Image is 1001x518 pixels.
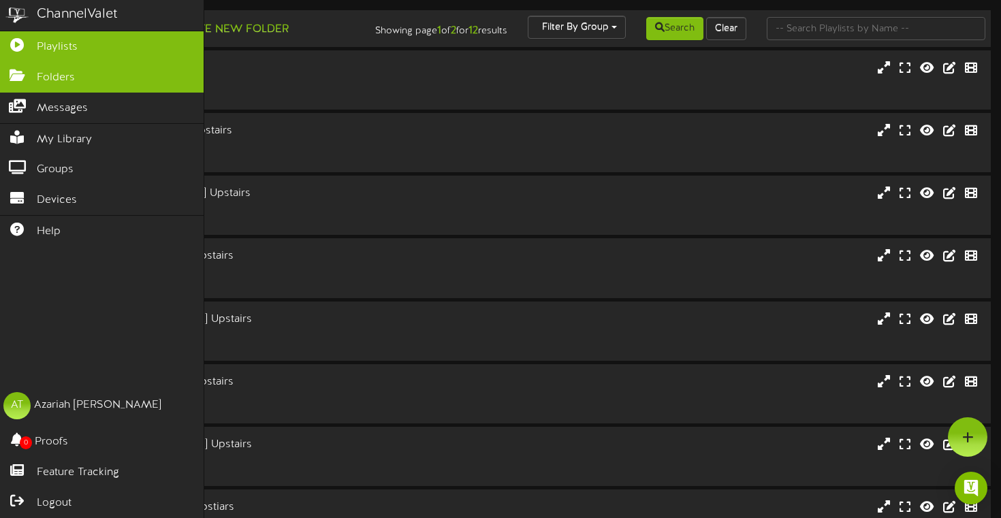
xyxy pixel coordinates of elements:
[54,464,428,476] div: # 10138
[54,150,428,162] div: # 10133
[54,76,428,88] div: Landscape ( 16:9 )
[20,436,32,449] span: 0
[157,21,293,38] button: Create New Folder
[54,453,428,464] div: Landscape ( 16:9 )
[54,186,428,201] div: Q2 1 [GEOGRAPHIC_DATA] Upstairs
[706,17,746,40] button: Clear
[767,17,985,40] input: -- Search Playlists by Name --
[54,437,428,453] div: Q2 3 [GEOGRAPHIC_DATA] Upstairs
[54,276,428,287] div: # 10135
[37,193,77,208] span: Devices
[54,123,428,139] div: Q2 1 [PERSON_NAME] Upstairs
[468,25,478,37] strong: 12
[54,374,428,390] div: Q2 3 [PERSON_NAME] Upstairs
[37,101,88,116] span: Messages
[54,61,428,76] div: Q1 Lobby
[54,389,428,401] div: Landscape ( 16:9 )
[54,312,428,327] div: Q2 2 [GEOGRAPHIC_DATA] Upstairs
[37,132,92,148] span: My Library
[37,5,118,25] div: ChannelValet
[35,434,68,450] span: Proofs
[54,327,428,338] div: Landscape ( 16:9 )
[451,25,456,37] strong: 2
[955,472,987,504] div: Open Intercom Messenger
[37,39,78,55] span: Playlists
[528,16,626,39] button: Filter By Group
[37,496,71,511] span: Logout
[34,398,161,413] div: Azariah [PERSON_NAME]
[54,402,428,413] div: # 10134
[646,17,703,40] button: Search
[54,248,428,264] div: Q2 2 [PERSON_NAME] Upstairs
[3,392,31,419] div: AT
[54,500,428,515] div: Q2 4 [PERSON_NAME] Upstiars
[37,224,61,240] span: Help
[54,201,428,213] div: Landscape ( 16:9 )
[54,264,428,276] div: Landscape ( 16:9 )
[358,16,518,39] div: Showing page of for results
[37,162,74,178] span: Groups
[54,338,428,350] div: # 10143
[54,213,428,225] div: # 10139
[37,465,119,481] span: Feature Tracking
[54,88,428,99] div: # 10144
[437,25,441,37] strong: 1
[54,139,428,150] div: Landscape ( 16:9 )
[37,70,75,86] span: Folders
